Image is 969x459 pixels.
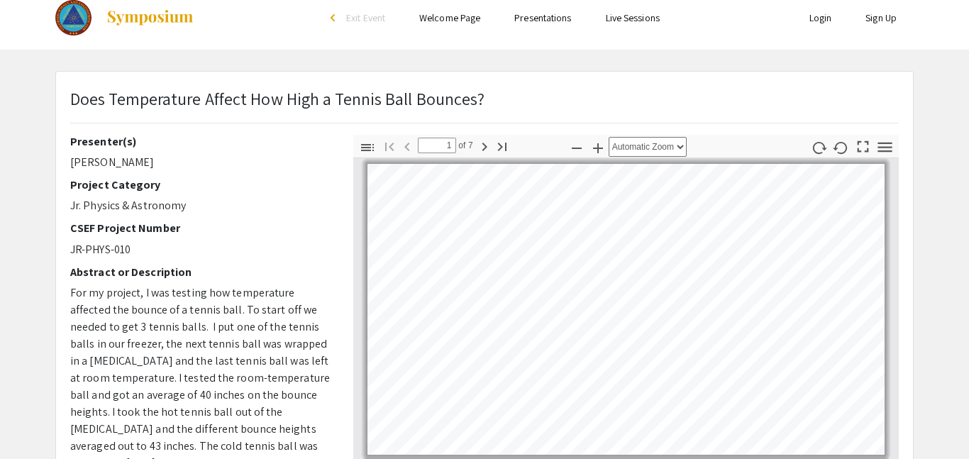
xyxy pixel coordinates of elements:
[70,241,332,258] p: JR-PHYS-010
[514,11,571,24] a: Presentations
[70,197,332,214] p: Jr. Physics & Astronomy
[490,136,514,156] button: Go to Last Page
[106,9,194,26] img: Symposium by ForagerOne
[851,135,875,155] button: Switch to Presentation Mode
[456,138,473,153] span: of 7
[70,221,332,235] h2: CSEF Project Number
[865,11,897,24] a: Sign Up
[70,86,485,111] p: Does Temperature Affect How High a Tennis Ball Bounces?
[346,11,385,24] span: Exit Event
[606,11,660,24] a: Live Sessions
[809,11,832,24] a: Login
[331,13,339,22] div: arrow_back_ios
[829,137,853,157] button: Rotate Counterclockwise
[565,137,589,157] button: Zoom Out
[472,136,497,156] button: Next Page
[807,137,831,157] button: Rotate Clockwise
[609,137,687,157] select: Zoom
[355,137,380,157] button: Toggle Sidebar
[873,137,897,157] button: Tools
[377,136,402,156] button: Go to First Page
[70,265,332,279] h2: Abstract or Description
[70,135,332,148] h2: Presenter(s)
[11,395,60,448] iframe: Chat
[418,138,456,153] input: Page
[70,154,332,171] p: [PERSON_NAME]
[395,136,419,156] button: Previous Page
[419,11,480,24] a: Welcome Page
[586,137,610,157] button: Zoom In
[70,178,332,192] h2: Project Category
